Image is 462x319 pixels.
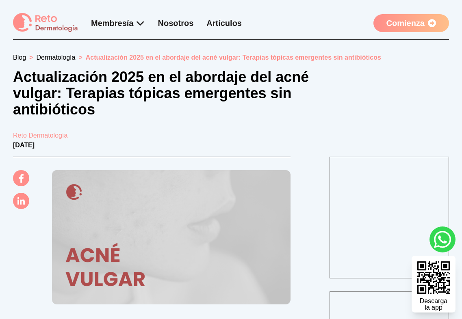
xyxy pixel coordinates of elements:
[13,54,26,61] a: Blog
[52,170,291,304] img: Actualización 2025 en el abordaje del acné vulgar: Terapias tópicas emergentes sin antibióticos
[429,226,455,252] a: whatsapp button
[36,54,75,61] a: Dermatología
[78,54,82,61] span: >
[373,14,449,32] a: Comienza
[420,298,447,311] div: Descarga la app
[91,17,145,29] div: Membresía
[13,13,78,33] img: logo Reto dermatología
[206,19,242,28] a: Artículos
[29,54,33,61] span: >
[86,54,381,61] span: Actualización 2025 en el abordaje del acné vulgar: Terapias tópicas emergentes sin antibióticos
[13,69,325,118] h1: Actualización 2025 en el abordaje del acné vulgar: Terapias tópicas emergentes sin antibióticos
[13,140,449,150] p: [DATE]
[158,19,194,28] a: Nosotros
[13,131,449,140] a: Reto Dermatología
